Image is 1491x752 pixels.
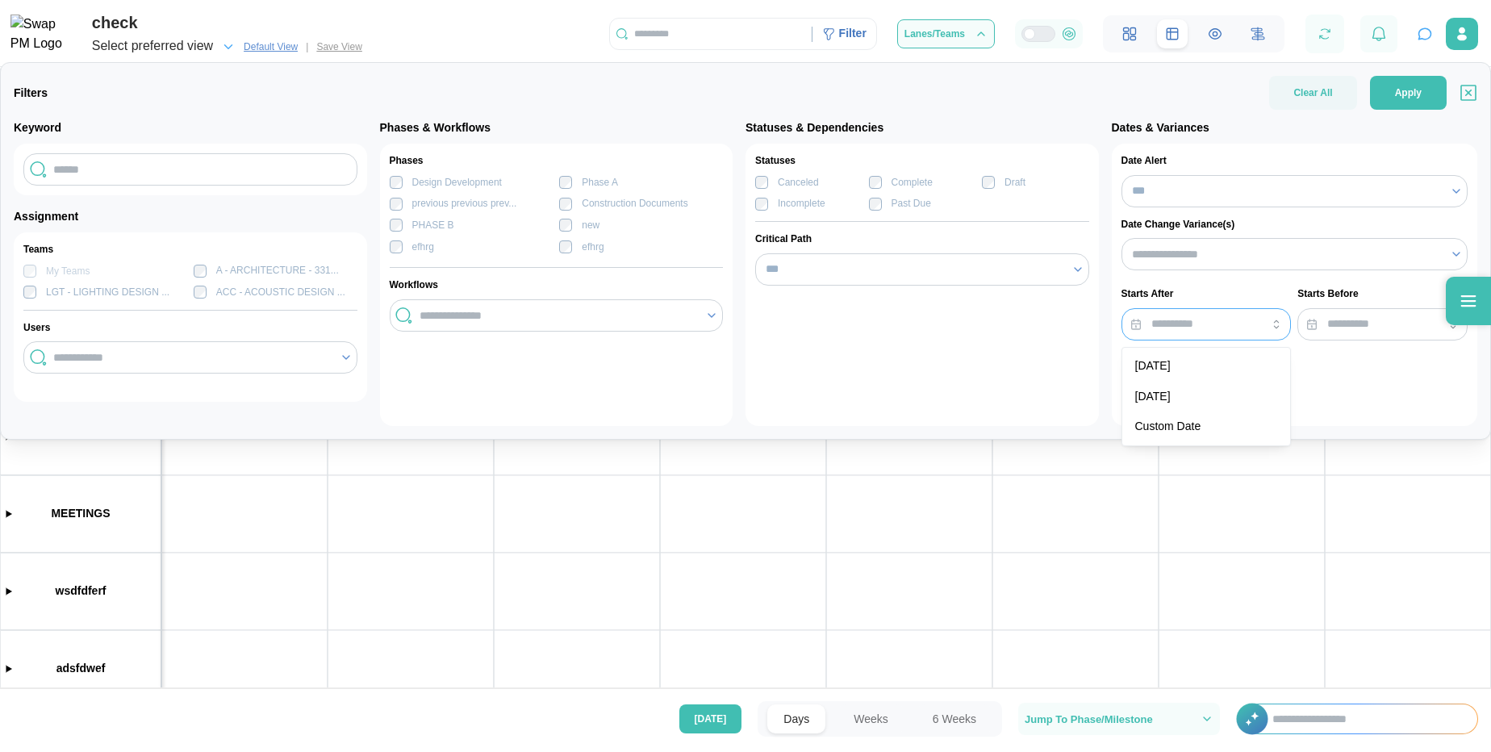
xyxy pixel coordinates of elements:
span: Default View [244,39,298,55]
div: new [582,218,599,233]
div: Select preferred view [92,36,213,56]
button: 6 Weeks [917,704,992,733]
button: Weeks [837,704,904,733]
div: LGT - LIGHTING DESIGN ... [46,285,169,300]
div: ACC - ACOUSTIC DESIGN ... [216,285,345,300]
div: Complete [892,175,933,190]
div: PHASE B [412,218,454,233]
button: Lanes/Teams [897,19,995,48]
div: Phase A [582,175,618,190]
div: Custom Date [1126,412,1288,442]
button: Jump To Phase/Milestone [1018,703,1220,735]
button: Default View [237,38,304,56]
div: [DATE] [1126,382,1288,412]
button: Close [1460,84,1477,102]
div: Assignment [14,208,367,226]
div: Starts After [1121,286,1292,302]
div: Design Development [412,175,502,190]
div: Critical Path [755,232,1089,247]
label: My Teams [36,265,90,278]
div: Filter [839,25,867,43]
span: Jump To Phase/Milestone [1025,714,1153,725]
div: efhrg [582,240,603,255]
div: efhrg [412,240,434,255]
button: Refresh Grid [1313,23,1336,45]
img: Swap PM Logo [10,15,76,55]
div: Keyword [14,119,367,137]
div: Statuses & Dependencies [745,119,1099,137]
span: Clear All [1293,76,1332,110]
button: Open project assistant [1414,23,1436,45]
div: Teams [23,242,357,257]
button: Select preferred view [92,36,236,58]
div: Draft [1004,175,1025,190]
span: [DATE] [695,705,727,733]
div: Filters [14,85,48,102]
div: Canceled [778,175,819,190]
span: Lanes/Teams [904,29,965,39]
div: Dates & Variances [1112,119,1478,137]
button: Apply [1370,76,1447,110]
div: Date Change Variance(s) [1121,217,1468,232]
div: Construction Documents [582,196,687,211]
div: check [92,10,369,36]
button: [DATE] [679,704,742,733]
div: Filter [812,20,876,48]
div: Starts Before [1297,286,1468,302]
div: Phases & Workflows [380,119,733,137]
div: Incomplete [778,196,825,211]
div: Phases [390,153,724,169]
div: [DATE] [1126,351,1288,382]
div: | [306,40,308,55]
div: Date Alert [1121,153,1468,169]
div: Past Due [892,196,931,211]
div: A - ARCHITECTURE - 331... [216,263,339,278]
button: Days [767,704,825,733]
div: Workflows [390,278,724,293]
div: Statuses [755,153,1089,169]
span: Apply [1395,77,1422,109]
div: previous previous prev... [412,196,517,211]
div: + [1236,704,1478,734]
div: Users [23,320,357,336]
button: Clear All [1269,76,1356,110]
